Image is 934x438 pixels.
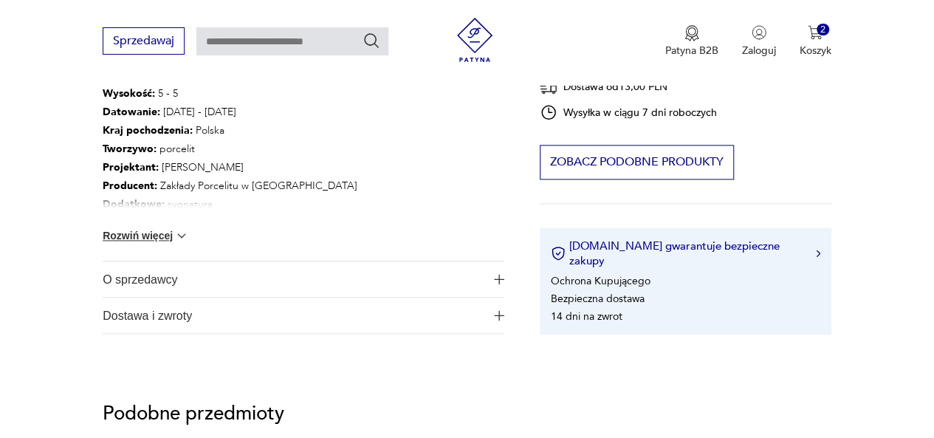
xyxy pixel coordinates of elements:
img: Ikona strzałki w prawo [816,250,820,257]
span: O sprzedawcy [103,261,484,297]
p: Koszyk [800,44,831,58]
b: Dodatkowe : [103,197,165,211]
a: Ikona medaluPatyna B2B [665,25,718,58]
p: 5 - 5 [103,84,504,103]
li: Bezpieczna dostawa [551,291,645,305]
b: Kraj pochodzenia : [103,123,193,137]
button: Rozwiń więcej [103,228,188,243]
b: Projektant : [103,160,159,174]
div: Wysyłka w ciągu 7 dni roboczych [540,103,717,121]
img: chevron down [174,228,189,243]
li: Ochrona Kupującego [551,273,650,287]
div: 2 [817,24,829,36]
img: Ikona certyfikatu [551,246,566,261]
img: Ikona plusa [494,274,504,284]
button: Zobacz podobne produkty [540,145,734,179]
button: 2Koszyk [800,25,831,58]
button: Sprzedawaj [103,27,185,55]
p: Podobne przedmioty [103,405,831,422]
span: Dostawa i zwroty [103,298,484,333]
img: Ikona dostawy [540,78,557,96]
img: Ikona plusa [494,310,504,321]
p: [PERSON_NAME] [103,158,504,177]
a: Sprzedawaj [103,37,185,47]
p: [DATE] - [DATE] [103,103,504,121]
img: Ikona medalu [684,25,699,41]
button: Zaloguj [742,25,776,58]
button: [DOMAIN_NAME] gwarantuje bezpieczne zakupy [551,239,820,268]
img: Ikona koszyka [808,25,823,40]
b: Wysokość : [103,86,155,100]
button: Ikona plusaDostawa i zwroty [103,298,504,333]
b: Datowanie : [103,105,160,119]
img: Ikonka użytkownika [752,25,766,40]
button: Patyna B2B [665,25,718,58]
p: Zaloguj [742,44,776,58]
img: Patyna - sklep z meblami i dekoracjami vintage [453,18,497,62]
button: Szukaj [363,32,380,49]
p: porcelit [103,140,504,158]
div: Dostawa od 13,00 PLN [540,78,717,96]
li: 14 dni na zwrot [551,309,622,323]
b: Tworzywo : [103,142,157,156]
b: Producent : [103,179,157,193]
button: Ikona plusaO sprzedawcy [103,261,504,297]
p: sygnatura [103,195,504,213]
p: Polska [103,121,504,140]
p: Patyna B2B [665,44,718,58]
p: Zakłady Porcelitu w [GEOGRAPHIC_DATA] [103,177,504,195]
